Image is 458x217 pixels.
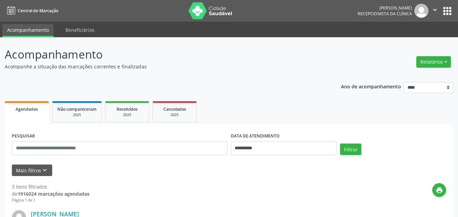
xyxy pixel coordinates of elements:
span: Recepcionista da clínica [358,11,412,17]
div: de [12,190,89,197]
a: Central de Marcação [5,5,58,16]
a: Acompanhamento [2,24,54,37]
i: keyboard_arrow_down [41,167,48,174]
button: Filtrar [340,144,361,155]
a: Beneficiários [61,24,99,36]
div: 2025 [158,112,192,117]
span: Não compareceram [57,106,97,112]
div: 2025 [110,112,144,117]
strong: 1916024 marcações agendadas [18,191,89,197]
button: Mais filtroskeyboard_arrow_down [12,165,52,176]
span: Central de Marcação [18,8,58,14]
div: 3 itens filtrados [12,183,89,190]
i:  [431,6,439,14]
button: print [432,183,446,197]
div: [PERSON_NAME] [358,5,412,11]
div: 2025 [57,112,97,117]
p: Acompanhamento [5,46,319,63]
img: img [414,4,429,18]
span: Cancelados [163,106,186,112]
button: apps [441,5,453,17]
i: print [436,187,443,194]
button:  [429,4,441,18]
p: Acompanhe a situação das marcações correntes e finalizadas [5,63,319,70]
span: Agendados [16,106,38,112]
label: PESQUISAR [12,131,35,142]
div: Página 1 de 1 [12,197,89,203]
button: Relatórios [416,56,451,68]
label: DATA DE ATENDIMENTO [231,131,280,142]
p: Ano de acompanhamento [341,82,401,90]
span: Resolvidos [117,106,138,112]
